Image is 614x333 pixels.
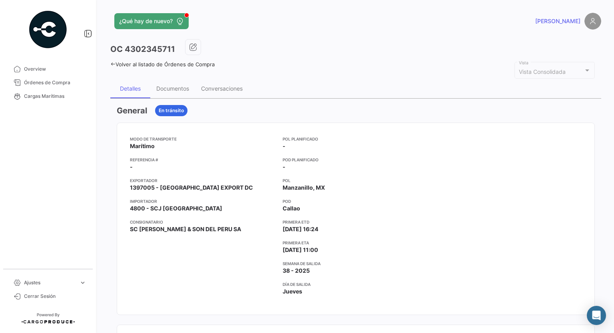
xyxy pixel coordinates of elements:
span: Cargas Marítimas [24,93,86,100]
a: Cargas Marítimas [6,89,90,103]
span: Ajustes [24,279,76,286]
span: [DATE] 11:00 [283,246,318,254]
app-card-info-title: POD Planificado [283,157,429,163]
app-card-info-title: Importador [130,198,276,204]
span: 4800 - SCJ [GEOGRAPHIC_DATA] [130,204,222,212]
h3: OC 4302345711 [110,44,175,55]
span: [PERSON_NAME] [535,17,580,25]
div: Detalles [120,85,141,92]
span: Cerrar Sesión [24,293,86,300]
div: Documentos [156,85,189,92]
div: Conversaciones [201,85,243,92]
span: Órdenes de Compra [24,79,86,86]
app-card-info-title: Modo de Transporte [130,136,276,142]
app-card-info-title: Semana de Salida [283,260,429,267]
h3: General [117,105,147,116]
span: Callao [283,204,300,212]
span: Marítimo [130,142,155,150]
span: Jueves [283,287,302,295]
a: Overview [6,62,90,76]
app-card-info-title: Exportador [130,177,276,184]
img: placeholder-user.png [584,13,601,30]
div: Abrir Intercom Messenger [587,306,606,325]
app-card-info-title: POL [283,177,429,184]
span: 1397005 - [GEOGRAPHIC_DATA] EXPORT DC [130,184,253,192]
img: powered-by.png [28,10,68,50]
span: - [283,142,285,150]
app-card-info-title: Primera ETD [283,219,429,225]
span: Manzanillo, MX [283,184,325,192]
span: [DATE] 16:24 [283,225,318,233]
span: ¿Qué hay de nuevo? [119,17,173,25]
button: ¿Qué hay de nuevo? [114,13,189,29]
app-card-info-title: Referencia # [130,157,276,163]
a: Órdenes de Compra [6,76,90,89]
app-card-info-title: Día de Salida [283,281,429,287]
span: SC [PERSON_NAME] & SON DEL PERU SA [130,225,241,233]
app-card-info-title: Consignatario [130,219,276,225]
span: - [283,163,285,171]
span: expand_more [79,279,86,286]
mat-select-trigger: Vista Consolidada [519,68,566,75]
span: 38 - 2025 [283,267,310,275]
app-card-info-title: POL Planificado [283,136,429,142]
span: Overview [24,65,86,73]
span: En tránsito [159,107,184,114]
app-card-info-title: POD [283,198,429,204]
app-card-info-title: Primera ETA [283,240,429,246]
a: Volver al listado de Órdenes de Compra [110,61,215,67]
span: - [130,163,133,171]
